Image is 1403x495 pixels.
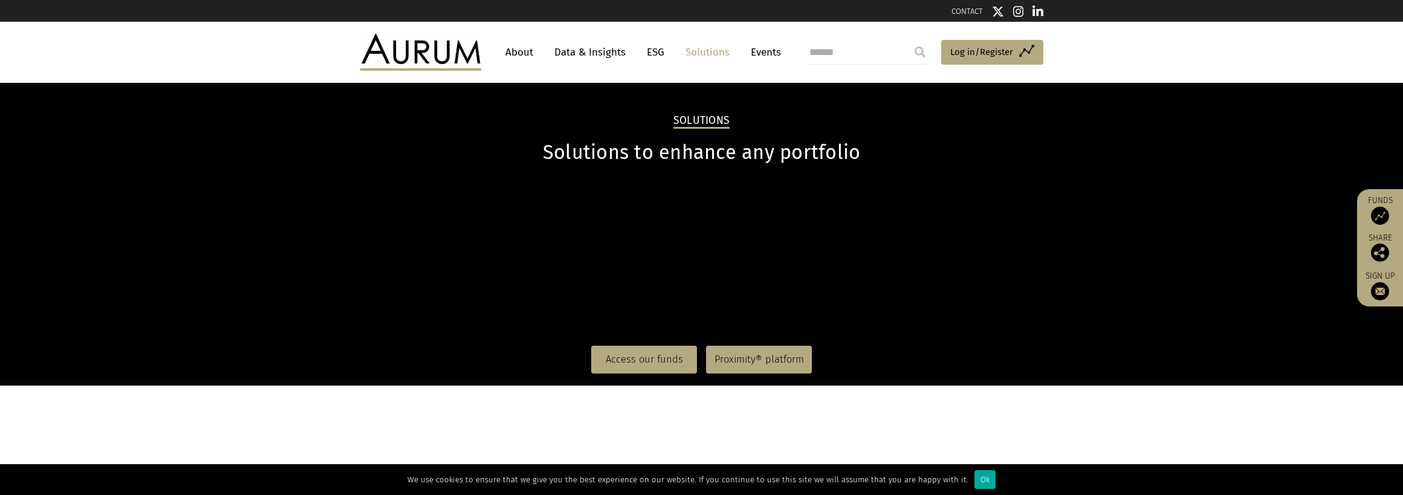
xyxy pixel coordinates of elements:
img: Access Funds [1371,207,1389,225]
a: Solutions [679,41,736,63]
h1: Solutions to enhance any portfolio [360,141,1043,164]
a: Funds [1363,195,1397,225]
a: Sign up [1363,271,1397,300]
img: Share this post [1371,244,1389,262]
h2: Solutions [673,114,730,129]
div: Share [1363,234,1397,262]
a: Proximity® platform [706,346,812,374]
img: Sign up to our newsletter [1371,282,1389,300]
div: Ok [974,470,996,489]
a: Events [745,41,781,63]
a: ESG [641,41,670,63]
a: CONTACT [951,7,983,16]
a: About [499,41,539,63]
span: Log in/Register [950,45,1013,59]
img: Twitter icon [992,5,1004,18]
a: Access our funds [591,346,697,374]
a: Data & Insights [548,41,632,63]
img: Aurum [360,34,481,70]
img: Linkedin icon [1032,5,1043,18]
input: Submit [908,40,932,64]
a: Log in/Register [941,40,1043,65]
img: Instagram icon [1013,5,1024,18]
